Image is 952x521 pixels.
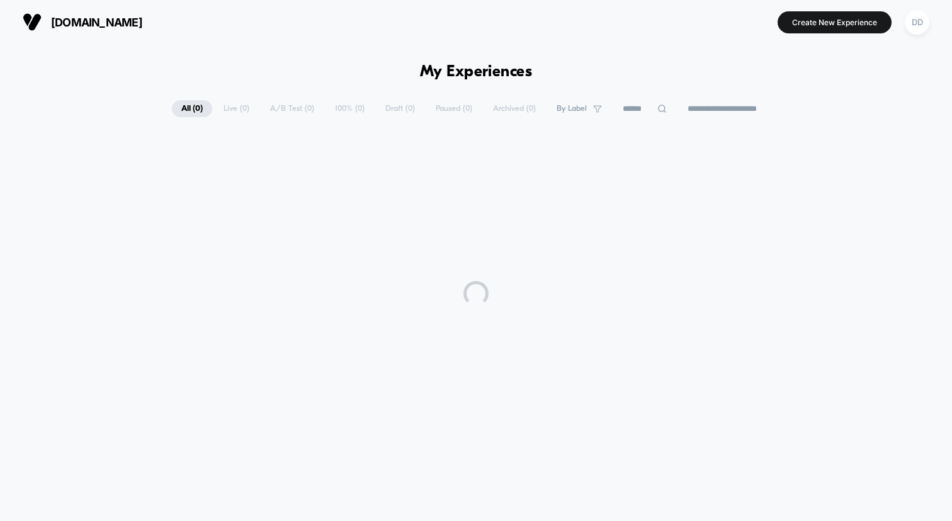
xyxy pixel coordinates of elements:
div: DD [905,10,929,35]
span: [DOMAIN_NAME] [51,16,142,29]
button: Create New Experience [778,11,892,33]
img: Visually logo [23,13,42,31]
button: DD [901,9,933,35]
h1: My Experiences [420,63,533,81]
button: [DOMAIN_NAME] [19,12,146,32]
span: All ( 0 ) [172,100,212,117]
span: By Label [557,104,587,113]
